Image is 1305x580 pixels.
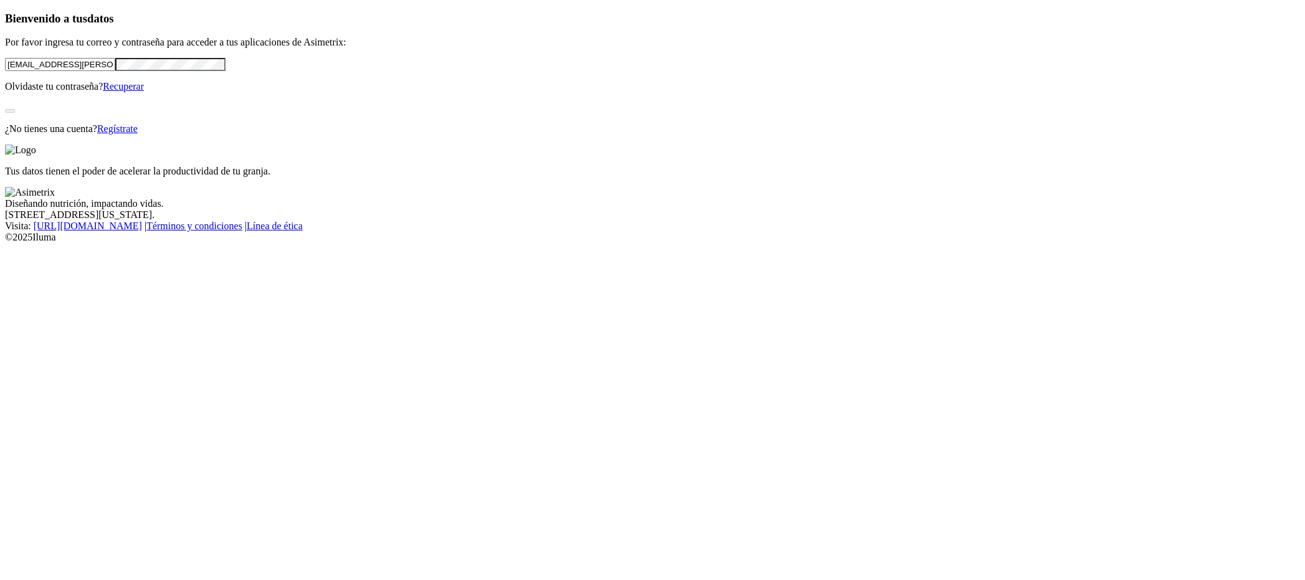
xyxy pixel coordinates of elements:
img: Asimetrix [5,187,55,198]
span: datos [87,12,114,25]
div: Visita : | | [5,221,1300,232]
p: Tus datos tienen el poder de acelerar la productividad de tu granja. [5,166,1300,177]
input: Tu correo [5,58,115,71]
p: Por favor ingresa tu correo y contraseña para acceder a tus aplicaciones de Asimetrix: [5,37,1300,48]
img: Logo [5,145,36,156]
a: Línea de ética [247,221,303,231]
a: Recuperar [103,81,144,92]
div: [STREET_ADDRESS][US_STATE]. [5,209,1300,221]
p: Olvidaste tu contraseña? [5,81,1300,92]
a: Términos y condiciones [146,221,242,231]
div: © 2025 Iluma [5,232,1300,243]
h3: Bienvenido a tus [5,12,1300,26]
a: [URL][DOMAIN_NAME] [34,221,142,231]
a: Regístrate [97,123,138,134]
div: Diseñando nutrición, impactando vidas. [5,198,1300,209]
p: ¿No tienes una cuenta? [5,123,1300,135]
